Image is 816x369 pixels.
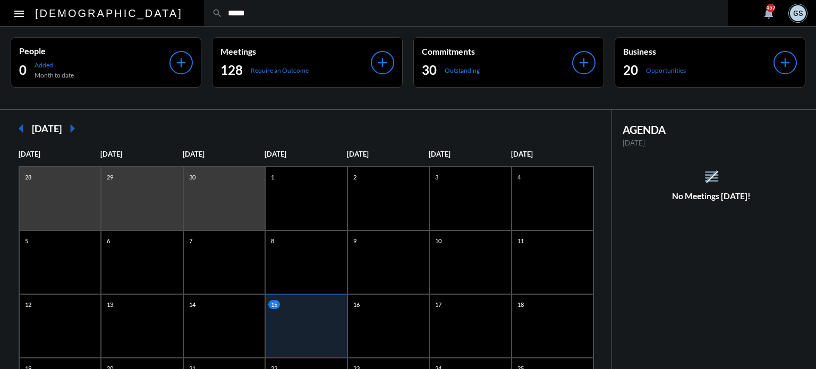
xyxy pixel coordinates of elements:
mat-icon: search [212,8,223,19]
p: [DATE] [265,150,346,158]
p: [DATE] [347,150,429,158]
p: Commitments [422,46,572,56]
mat-icon: reorder [703,168,720,185]
div: 457 [767,4,775,12]
mat-icon: add [576,55,591,70]
div: GS [790,5,806,21]
p: 17 [432,300,444,309]
p: 8 [268,236,277,245]
h2: [DATE] [32,123,62,134]
p: People [19,46,169,56]
p: Month to date [35,71,74,79]
p: 15 [268,300,280,309]
p: 30 [186,173,198,182]
p: Outstanding [445,66,480,74]
p: [DATE] [183,150,265,158]
p: 29 [104,173,116,182]
p: [DATE] [511,150,593,158]
mat-icon: add [778,55,793,70]
p: Added [35,61,74,69]
h2: [DEMOGRAPHIC_DATA] [35,5,183,22]
mat-icon: arrow_left [11,118,32,139]
h2: 128 [220,62,243,79]
p: 10 [432,236,444,245]
p: 28 [22,173,34,182]
mat-icon: arrow_right [62,118,83,139]
h2: 30 [422,62,437,79]
h2: AGENDA [623,123,800,136]
p: [DATE] [623,139,800,147]
p: 6 [104,236,113,245]
p: 16 [351,300,362,309]
p: [DATE] [100,150,182,158]
p: 1 [268,173,277,182]
h2: 0 [19,62,27,79]
p: [DATE] [19,150,100,158]
p: 14 [186,300,198,309]
p: Require an Outcome [251,66,309,74]
button: Toggle sidenav [8,3,30,24]
mat-icon: add [375,55,390,70]
p: 7 [186,236,195,245]
p: 11 [515,236,526,245]
p: 12 [22,300,34,309]
mat-icon: Side nav toggle icon [13,7,25,20]
p: 9 [351,236,359,245]
p: Business [623,46,773,56]
h2: 20 [623,62,638,79]
p: Opportunities [646,66,686,74]
mat-icon: notifications [762,7,775,20]
p: 13 [104,300,116,309]
p: 3 [432,173,441,182]
mat-icon: add [174,55,189,70]
p: 2 [351,173,359,182]
p: Meetings [220,46,371,56]
h5: No Meetings [DATE]! [612,191,811,201]
p: 4 [515,173,523,182]
p: 5 [22,236,31,245]
p: 18 [515,300,526,309]
p: [DATE] [429,150,511,158]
